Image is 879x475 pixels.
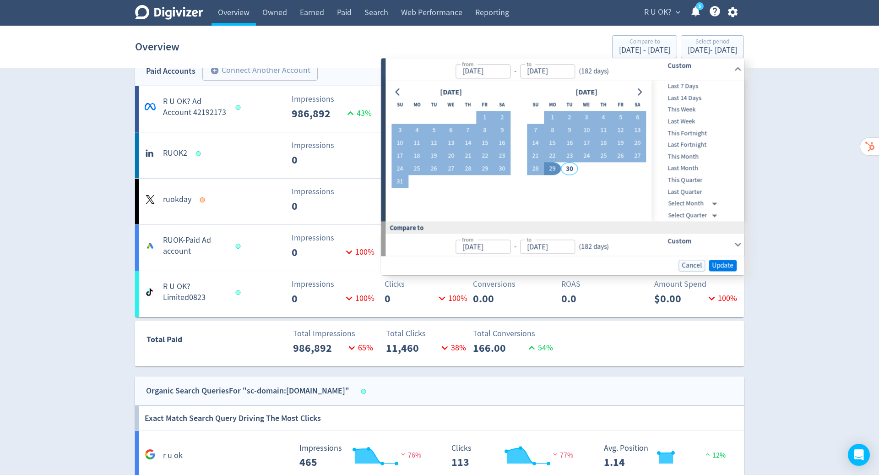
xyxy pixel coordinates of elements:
h5: RUOK2 [163,148,187,159]
span: Last 14 Days [652,93,743,103]
div: - [510,66,520,76]
th: Monday [544,98,561,111]
button: 8 [544,124,561,137]
button: 5 [425,124,442,137]
span: This Week [652,105,743,115]
th: Friday [612,98,629,111]
p: 986,892 [293,340,346,356]
button: 11 [595,124,612,137]
button: 14 [527,137,544,150]
button: 24 [578,150,595,163]
th: Tuesday [561,98,578,111]
span: 77% [551,451,573,460]
button: 22 [477,150,494,163]
p: 0 [385,290,436,307]
button: 7 [460,124,477,137]
button: 3 [391,124,408,137]
a: RUOK2Impressions0Clicks0Conversions0.00ROAS0.0Amount Spend$0.00 [135,132,744,178]
button: 18 [408,150,425,163]
button: 23 [561,150,578,163]
span: R U OK? [644,5,672,20]
p: 38 % [439,342,466,354]
p: Impressions [292,93,374,105]
span: Data last synced: 29 Sep 2025, 7:01pm (AEST) [196,151,204,156]
button: 18 [595,137,612,150]
button: 25 [595,150,612,163]
p: 0 [292,244,343,261]
h5: ruokday [163,194,191,205]
span: Last Quarter [652,187,743,197]
h5: r u ok [163,450,183,461]
a: 5 [696,2,704,10]
button: 16 [561,137,578,150]
label: from [462,235,473,243]
svg: Google Analytics [145,449,156,460]
p: $0.00 [654,290,705,307]
span: Data last synced: 30 Sep 2025, 7:01am (AEST) [236,290,244,295]
h5: R U OK? Ad Account 42192173 [163,96,227,118]
div: [DATE] - [DATE] [619,46,670,55]
th: Monday [408,98,425,111]
button: 31 [391,175,408,188]
div: Last Month [652,163,743,175]
p: Impressions [292,186,374,198]
button: 20 [629,137,646,150]
span: Cancel [682,262,702,269]
h6: Custom [667,60,730,71]
button: 8 [477,124,494,137]
p: 986,892 [292,105,344,122]
div: This Week [652,104,743,116]
div: Last 14 Days [652,92,743,104]
span: Update [712,262,733,269]
span: Last Fortnight [652,140,743,150]
th: Friday [477,98,494,111]
button: 4 [408,124,425,137]
span: Data last synced: 14 Feb 2022, 10:46pm (AEDT) [200,197,208,202]
button: 27 [442,163,459,175]
button: 30 [561,163,578,175]
button: 3 [578,111,595,124]
button: 13 [442,137,459,150]
button: 5 [612,111,629,124]
button: 15 [477,137,494,150]
button: 24 [391,163,408,175]
div: Last Fortnight [652,139,743,151]
button: 29 [477,163,494,175]
div: Select period [688,38,737,46]
button: 26 [612,150,629,163]
div: from-to(182 days)Custom [385,81,744,222]
button: 6 [442,124,459,137]
button: Cancel [678,260,705,271]
svg: Clicks 113 [447,444,584,468]
p: 0 [292,152,344,168]
button: 10 [391,137,408,150]
p: Conversions [473,278,556,290]
p: 11,460 [386,340,439,356]
th: Thursday [595,98,612,111]
label: to [526,60,532,68]
span: This Fortnight [652,128,743,138]
nav: presets [652,81,743,222]
p: 0.00 [473,290,526,307]
th: Saturday [494,98,510,111]
div: Open Intercom Messenger [848,444,870,466]
a: ruokdayImpressions0Clicks0Conversions0.00ROAS0.0Amount Spend$0.00 [135,179,744,224]
a: R U OK? Limited0823Impressions0100%Clicks0100%Conversions0.00ROAS0.0Amount Spend$0.00100% [135,271,744,317]
div: Last 7 Days [652,81,743,93]
p: Clicks [385,278,467,290]
text: 5 [699,3,701,10]
span: Data last synced: 30 Sep 2025, 4:01am (AEST) [236,244,244,249]
p: 0 [292,290,343,307]
p: ROAS [561,278,644,290]
button: Go to previous month [391,86,405,98]
button: 4 [595,111,612,124]
h1: Overview [135,32,179,61]
span: Data last synced: 30 Sep 2025, 9:02am (AEST) [361,389,369,394]
button: R U OK? [641,5,683,20]
p: 54 % [526,342,553,354]
div: Paid Accounts [146,65,195,78]
div: Total Paid [136,333,237,350]
div: Compare to [381,221,744,234]
button: 20 [442,150,459,163]
p: 0 [292,198,344,214]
